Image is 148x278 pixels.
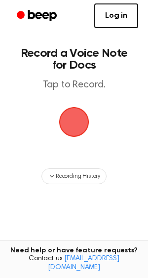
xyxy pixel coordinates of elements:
a: Beep [10,6,66,26]
a: [EMAIL_ADDRESS][DOMAIN_NAME] [48,255,119,271]
span: Recording History [56,172,100,181]
span: Contact us [6,255,142,272]
h1: Record a Voice Note for Docs [18,47,130,71]
a: Log in [94,3,138,28]
button: Recording History [41,168,107,184]
img: Beep Logo [59,107,89,137]
p: Tap to Record. [18,79,130,91]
